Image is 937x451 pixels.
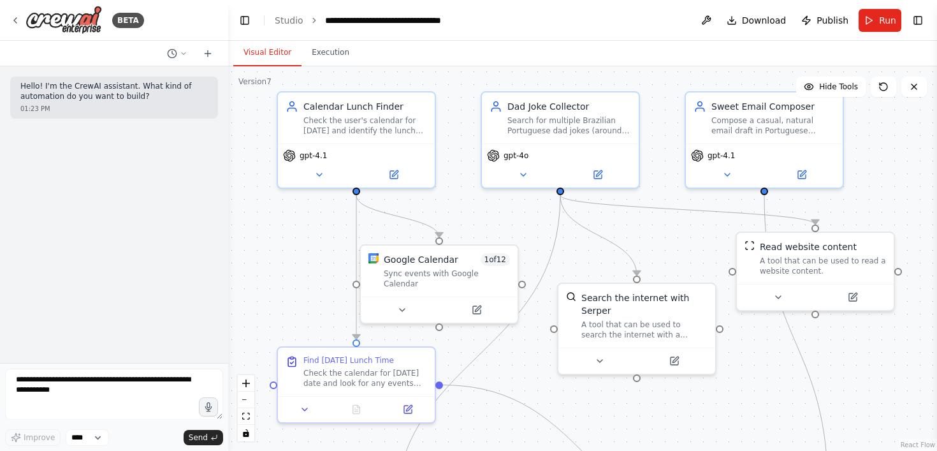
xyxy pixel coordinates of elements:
[20,104,208,114] div: 01:23 PM
[20,82,208,101] p: Hello! I'm the CrewAI assistant. What kind of automation do you want to build?
[859,9,901,32] button: Run
[238,77,272,87] div: Version 7
[25,6,102,34] img: Logo
[384,269,510,289] div: Sync events with Google Calendar
[557,283,716,375] div: SerperDevToolSearch the internet with SerperA tool that can be used to search the internet with a...
[819,82,858,92] span: Hide Tools
[638,353,710,369] button: Open in side panel
[189,433,208,443] span: Send
[711,100,835,113] div: Sweet Email Composer
[350,195,446,237] g: Edge from d58e5695-dd71-4e5a-9a00-1d1261fa5f5b to dee0c3d5-e7c8-4ff0-a1a0-a896c2cc4759
[5,429,61,446] button: Improve
[275,14,468,27] nav: breadcrumb
[277,346,436,424] div: Find [DATE] Lunch TimeCheck the calendar for [DATE] date and look for any events related to lunch...
[275,15,303,26] a: Studio
[303,100,427,113] div: Calendar Lunch Finder
[301,40,360,66] button: Execution
[350,195,363,339] g: Edge from d58e5695-dd71-4e5a-9a00-1d1261fa5f5b to 436de351-36c4-4980-bec3-19cf7c8199dd
[504,151,528,161] span: gpt-4o
[722,9,792,32] button: Download
[481,253,511,266] span: Number of enabled actions
[760,256,886,276] div: A tool that can be used to read a website content.
[507,100,631,113] div: Dad Joke Collector
[554,195,822,225] g: Edge from 4a2da45d-9394-4559-9284-f7dc6ce75301 to 428685cd-d5a7-43d1-91c3-106c54bc335a
[796,9,853,32] button: Publish
[766,167,838,182] button: Open in side panel
[384,253,458,266] div: Google Calendar
[303,368,427,388] div: Check the calendar for [DATE] date and look for any events related to lunch (lunch meeting, lunch...
[507,115,631,136] div: Search for multiple Brazilian Portuguese dad jokes (around 20) from various sources, then randoml...
[303,355,394,366] div: Find [DATE] Lunch Time
[386,402,430,417] button: Open in side panel
[481,91,640,189] div: Dad Joke CollectorSearch for multiple Brazilian Portuguese dad jokes (around 20) from various sou...
[238,392,254,408] button: zoom out
[368,253,379,263] img: Google Calendar
[817,290,889,305] button: Open in side panel
[581,320,708,340] div: A tool that can be used to search the internet with a search_query. Supports different search typ...
[238,375,254,392] button: zoom in
[796,77,866,97] button: Hide Tools
[554,195,643,276] g: Edge from 4a2da45d-9394-4559-9284-f7dc6ce75301 to f45413b2-0047-4370-ad1c-f6e671ec0996
[162,46,192,61] button: Switch to previous chat
[685,91,844,189] div: Sweet Email ComposerCompose a casual, natural email draft in Portuguese ([GEOGRAPHIC_DATA]) from ...
[708,151,735,161] span: gpt-4.1
[440,302,512,318] button: Open in side panel
[330,402,384,417] button: No output available
[303,115,427,136] div: Check the user's calendar for [DATE] and identify the lunch time slot, providing only the specifi...
[238,408,254,425] button: fit view
[112,13,144,28] div: BETA
[24,433,55,443] span: Improve
[817,14,848,27] span: Publish
[742,14,787,27] span: Download
[199,397,218,417] button: Click to speak your automation idea
[233,40,301,66] button: Visual Editor
[358,167,430,182] button: Open in side panel
[581,292,708,317] div: Search the internet with Serper
[184,430,223,445] button: Send
[277,91,436,189] div: Calendar Lunch FinderCheck the user's calendar for [DATE] and identify the lunch time slot, provi...
[238,425,254,441] button: toggle interactivity
[760,240,857,253] div: Read website content
[736,232,895,311] div: ScrapeWebsiteToolRead website contentA tool that can be used to read a website content.
[562,167,634,182] button: Open in side panel
[909,11,927,29] button: Show right sidebar
[901,441,935,448] a: React Flow attribution
[360,244,519,324] div: Google CalendarGoogle Calendar1of12Sync events with Google Calendar
[879,14,896,27] span: Run
[745,240,755,251] img: ScrapeWebsiteTool
[238,375,254,441] div: React Flow controls
[711,115,835,136] div: Compose a casual, natural email draft in Portuguese ([GEOGRAPHIC_DATA]) from [PERSON_NAME] to {wi...
[566,292,576,302] img: SerperDevTool
[300,151,327,161] span: gpt-4.1
[198,46,218,61] button: Start a new chat
[236,11,254,29] button: Hide left sidebar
